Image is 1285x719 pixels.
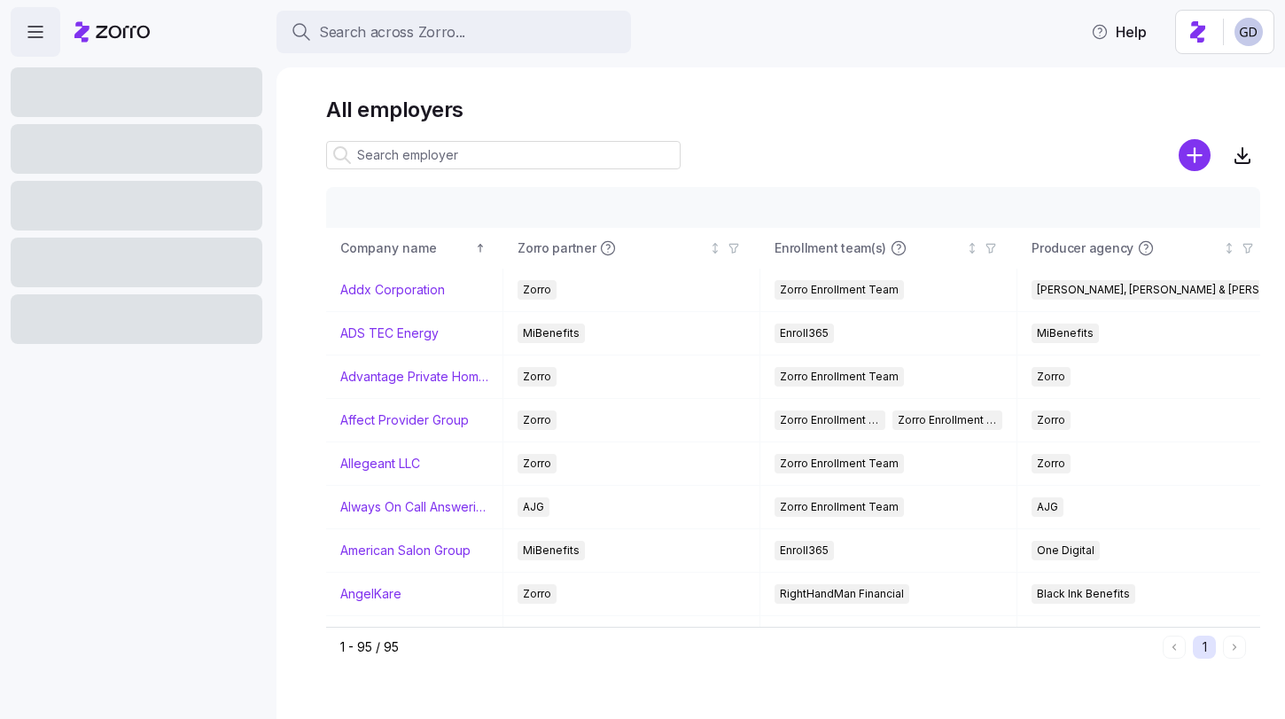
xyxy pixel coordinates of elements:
span: Zorro [1037,367,1065,387]
span: Zorro Enrollment Team [780,367,899,387]
span: MiBenefits [1037,324,1094,343]
a: Always On Call Answering Service [340,498,488,516]
span: AJG [1037,497,1058,517]
th: Company nameSorted ascending [326,228,503,269]
a: ADS TEC Energy [340,324,439,342]
span: Black Ink Benefits [1037,584,1130,604]
span: One Digital [1037,541,1094,560]
span: Search across Zorro... [319,21,465,43]
input: Search employer [326,141,681,169]
a: AngelKare [340,585,401,603]
svg: add icon [1179,139,1211,171]
button: Previous page [1163,636,1186,659]
th: Zorro partnerNot sorted [503,228,760,269]
a: Addx Corporation [340,281,445,299]
a: Allegeant LLC [340,455,420,473]
span: Enroll365 [780,541,829,560]
span: Zorro [523,584,551,604]
div: Company name [340,238,471,258]
button: Help [1077,14,1161,50]
span: Zorro Enrollment Team [780,280,899,300]
span: Enrollment team(s) [775,239,886,257]
img: 68a7f73c8a3f673b81c40441e24bb121 [1234,18,1263,46]
div: Not sorted [966,242,978,254]
div: Not sorted [709,242,721,254]
span: Zorro [1037,410,1065,430]
span: Zorro [1037,454,1065,473]
th: Enrollment team(s)Not sorted [760,228,1017,269]
a: American Salon Group [340,542,471,559]
span: Zorro Enrollment Team [780,497,899,517]
span: MiBenefits [523,541,580,560]
button: Next page [1223,636,1246,659]
div: Sorted ascending [474,242,487,254]
span: Help [1091,21,1147,43]
span: RightHandMan Financial [780,584,904,604]
button: 1 [1193,636,1216,659]
span: Zorro [523,367,551,387]
a: Affect Provider Group [340,411,469,429]
h1: All employers [326,96,1260,123]
span: Zorro partner [518,239,596,257]
span: AJG [523,497,544,517]
span: Zorro [523,410,551,430]
span: Enroll365 [780,324,829,343]
th: Producer agencyNot sorted [1017,228,1274,269]
span: Producer agency [1032,239,1133,257]
span: MiBenefits [523,324,580,343]
div: Not sorted [1223,242,1235,254]
span: Zorro Enrollment Team [780,410,880,430]
button: Search across Zorro... [276,11,631,53]
span: Zorro Enrollment Experts [898,410,998,430]
span: Zorro [523,280,551,300]
span: Zorro Enrollment Team [780,454,899,473]
span: Zorro [523,454,551,473]
div: 1 - 95 / 95 [340,638,1156,656]
a: Advantage Private Home Care [340,368,488,386]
